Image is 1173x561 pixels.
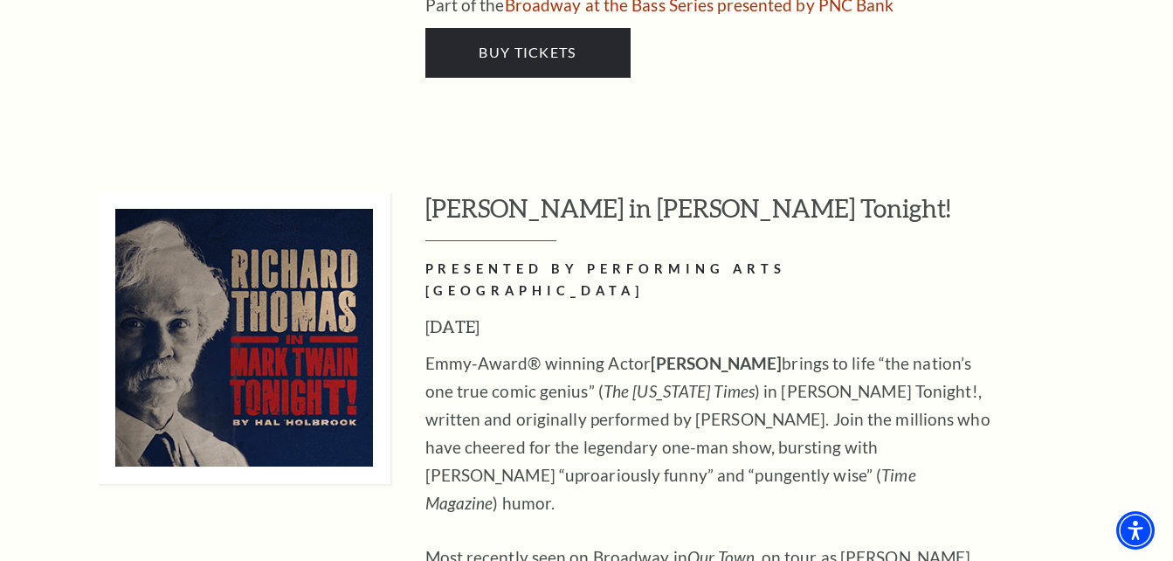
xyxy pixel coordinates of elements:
[425,313,993,341] h3: [DATE]
[425,191,1128,241] h3: [PERSON_NAME] in [PERSON_NAME] Tonight!
[425,350,993,517] p: Emmy-Award® winning Actor brings to life “the nation’s one true comic genius” ( ) in [PERSON_NAME...
[425,28,631,77] a: Buy Tickets
[1116,511,1155,550] div: Accessibility Menu
[479,44,576,60] span: Buy Tickets
[604,381,755,401] em: The [US_STATE] Times
[425,259,993,302] h2: PRESENTED BY PERFORMING ARTS [GEOGRAPHIC_DATA]
[98,191,390,484] img: Richard Thomas in Mark Twain Tonight!
[651,353,782,373] strong: [PERSON_NAME]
